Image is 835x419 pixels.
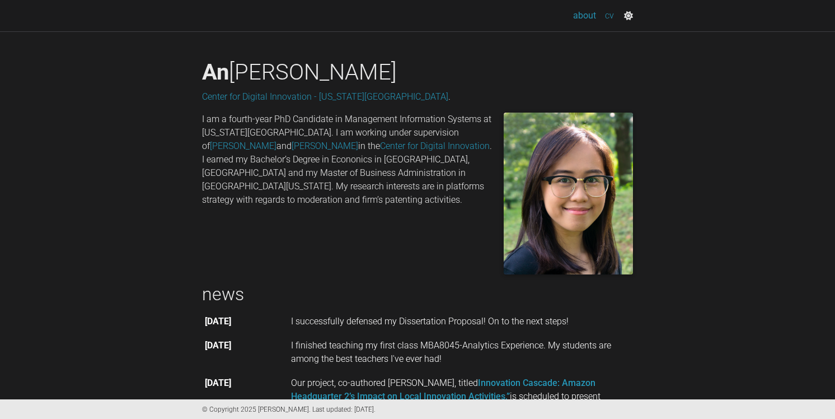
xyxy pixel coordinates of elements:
img: prof_pic.jpg [504,113,633,274]
th: [DATE] [202,309,288,333]
div: © Copyright 2025 [PERSON_NAME]. Last updated: [DATE]. [194,399,641,419]
th: [DATE] [202,333,288,371]
span: An [202,59,229,85]
td: I successfully defensed my Dissertation Proposal! On to the next steps! [288,309,633,333]
a: Center for Digital Innovation [380,141,490,151]
a: [PERSON_NAME] [210,141,276,151]
p: . [202,90,633,104]
p: I am a fourth-year PhD Candidate in Management Information Systems at [US_STATE][GEOGRAPHIC_DATA]... [202,113,633,207]
a: Center for Digital Innovation - [US_STATE][GEOGRAPHIC_DATA] [202,91,448,102]
h1: [PERSON_NAME] [202,59,633,86]
a: about [569,4,601,27]
a: cv [601,4,618,27]
a: news [202,283,244,305]
a: [PERSON_NAME] [292,141,358,151]
td: I finished teaching my first class MBA8045-Analytics Experience. My students are among the best t... [288,333,633,371]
